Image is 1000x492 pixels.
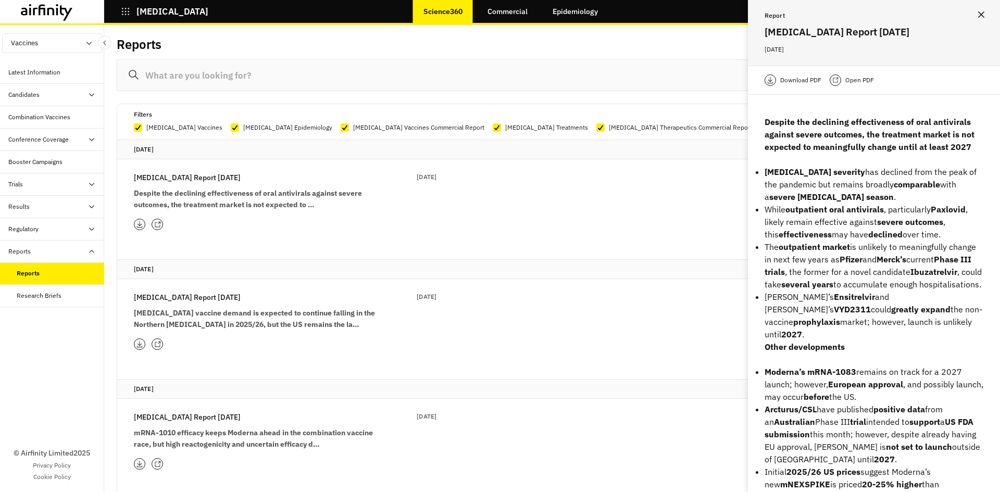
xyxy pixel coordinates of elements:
[765,166,983,203] p: has declined from the peak of the pandemic but remains broadly with a .
[765,24,983,40] h2: [MEDICAL_DATA] Report [DATE]
[609,122,752,133] p: [MEDICAL_DATA] Therapeutics Commercial Report
[894,179,940,190] strong: comparable
[765,403,983,465] p: have published from an Phase III intended to a this month; however, despite already having EU app...
[134,308,375,329] strong: [MEDICAL_DATA] vaccine demand is expected to continue falling in the Northern [MEDICAL_DATA] in 2...
[134,172,241,183] p: [MEDICAL_DATA] Report [DATE]
[8,135,69,144] div: Conference Coverage
[17,291,61,300] div: Research Briefs
[353,122,484,133] p: [MEDICAL_DATA] Vaccines Commercial Report
[33,472,71,482] a: Cookie Policy
[8,247,31,256] div: Reports
[765,117,974,152] strong: Despite the declining effectiveness of oral antivirals against severe outcomes, the treatment mar...
[33,461,71,470] a: Privacy Policy
[765,203,983,241] p: While , particularly , likely remain effective against , this may have over time.
[793,317,840,327] strong: prophylaxis
[134,144,970,155] p: [DATE]
[8,224,39,234] div: Regulatory
[14,448,90,459] p: © Airfinity Limited 2025
[905,217,943,227] strong: outcomes
[117,59,988,91] input: What are you looking for?
[134,428,373,449] strong: mRNA-1010 efficacy keeps Moderna ahead in the combination vaccine race, but high reactogenicity a...
[98,36,111,49] button: Close Sidebar
[786,466,860,477] strong: 2025/26 US prices
[780,75,821,85] p: Download PDF
[117,37,161,52] h2: Reports
[765,367,856,377] strong: Moderna’s mRNA-1083
[868,229,903,239] strong: declined
[765,365,983,403] p: remains on track for a 2027 launch; however, , and possibly launch, may occur the US.
[850,417,866,427] strong: trial
[769,192,894,202] strong: severe [MEDICAL_DATA] season
[765,241,983,291] p: The is unlikely to meaningfully change in next few years as and current , the former for a novel ...
[765,167,865,177] strong: [MEDICAL_DATA] severity
[774,417,815,427] strong: Australian
[909,417,940,427] strong: support
[121,3,208,20] button: [MEDICAL_DATA]
[8,180,23,189] div: Trials
[17,269,40,278] div: Reports
[765,342,845,352] strong: Other developments
[8,90,40,99] div: Candidates
[845,75,874,85] p: Open PDF
[765,44,983,55] p: [DATE]
[862,479,922,489] strong: 20-25% higher
[2,33,102,53] button: Vaccines
[779,229,832,239] strong: effectiveness
[146,122,222,133] p: [MEDICAL_DATA] Vaccines
[8,157,63,167] div: Booster Campaigns
[804,392,829,402] strong: before
[840,254,863,264] strong: Pfizer
[834,292,875,302] strong: Ensitrelvir
[765,291,983,340] p: [PERSON_NAME]’s and [PERSON_NAME]’s could the non-vaccine market; however, launch is unlikely unt...
[780,479,830,489] strong: mNEXSPIKE
[779,242,850,252] strong: outpatient market
[877,254,906,264] strong: Merck’s
[886,441,952,452] strong: not set to launch
[834,304,871,314] strong: VYD2311
[243,122,332,133] p: [MEDICAL_DATA] Epidemiology
[874,454,895,464] strong: 2027
[781,279,833,289] strong: several years
[931,204,966,215] strong: Paxlovid
[423,7,463,16] p: Science360
[828,379,903,389] strong: European approval
[134,292,241,303] p: [MEDICAL_DATA] Report [DATE]
[891,304,951,314] strong: greatly expand
[134,264,970,274] p: [DATE]
[417,411,436,422] p: [DATE]
[134,109,152,120] p: Filters
[873,404,925,414] strong: positive data
[8,202,30,211] div: Results
[134,411,241,423] p: [MEDICAL_DATA] Report [DATE]
[134,188,362,209] strong: Despite the declining effectiveness of oral antivirals against severe outcomes, the treatment mar...
[505,122,588,133] p: [MEDICAL_DATA] Treatments
[134,384,970,394] p: [DATE]
[8,68,60,77] div: Latest Information
[781,329,802,339] strong: 2027
[417,172,436,182] p: [DATE]
[910,267,957,277] strong: Ibuzatrelvir
[8,112,70,122] div: Combination Vaccines
[136,7,208,16] p: [MEDICAL_DATA]
[785,204,884,215] strong: outpatient oral antivirals
[765,404,817,414] strong: Arcturus/CSL
[877,217,903,227] strong: severe
[417,292,436,302] p: [DATE]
